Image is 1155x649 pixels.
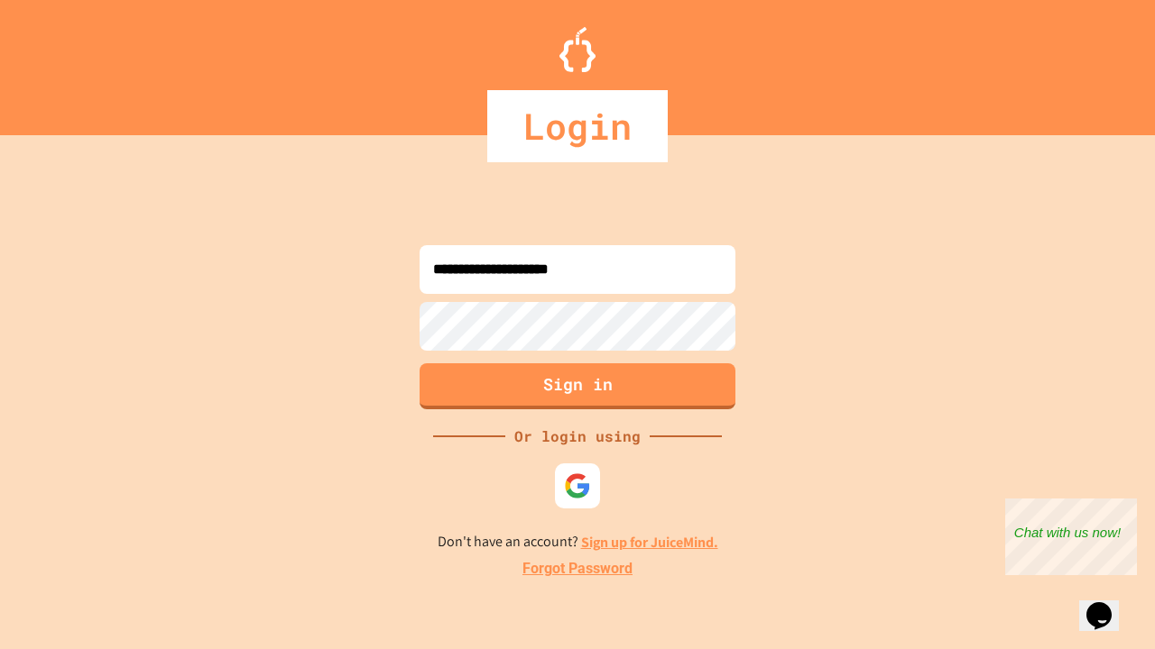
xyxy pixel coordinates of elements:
iframe: chat widget [1005,498,1137,575]
a: Sign up for JuiceMind. [581,533,718,552]
iframe: chat widget [1079,577,1137,631]
button: Sign in [420,363,735,409]
p: Don't have an account? [438,531,718,553]
div: Login [487,90,668,162]
div: Or login using [505,425,650,447]
a: Forgot Password [522,558,633,580]
img: Logo.svg [559,27,596,72]
img: google-icon.svg [564,472,591,499]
